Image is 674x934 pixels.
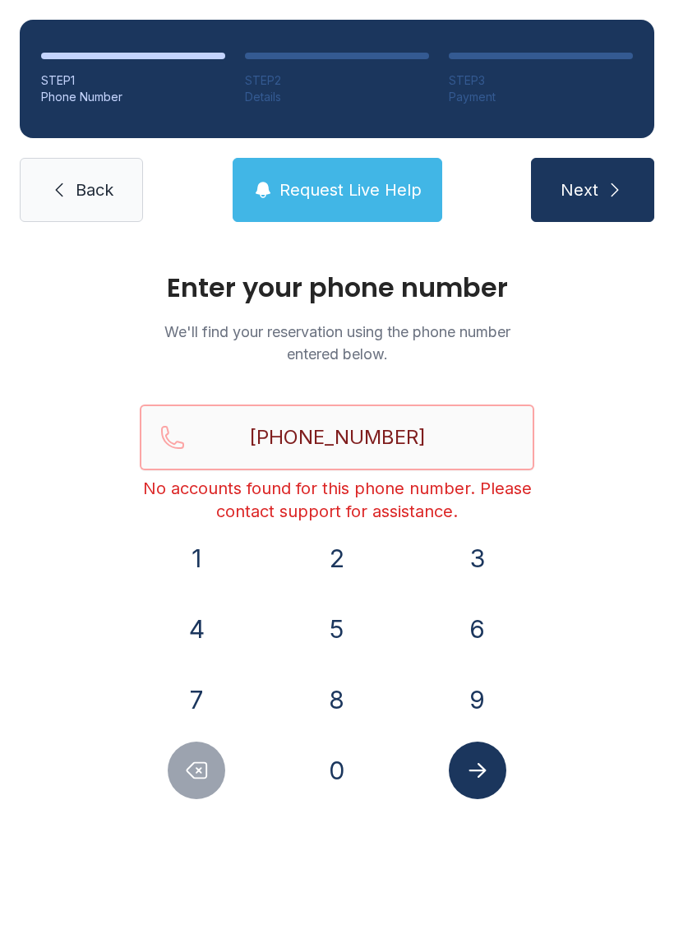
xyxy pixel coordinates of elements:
button: 4 [168,600,225,658]
button: 0 [308,742,366,799]
button: Delete number [168,742,225,799]
div: STEP 1 [41,72,225,89]
div: Details [245,89,429,105]
button: 9 [449,671,506,728]
button: 3 [449,529,506,587]
div: STEP 2 [245,72,429,89]
div: No accounts found for this phone number. Please contact support for assistance. [140,477,534,523]
div: Phone Number [41,89,225,105]
button: 1 [168,529,225,587]
button: Submit lookup form [449,742,506,799]
button: 5 [308,600,366,658]
div: STEP 3 [449,72,633,89]
button: 7 [168,671,225,728]
h1: Enter your phone number [140,275,534,301]
input: Reservation phone number [140,405,534,470]
div: Payment [449,89,633,105]
p: We'll find your reservation using the phone number entered below. [140,321,534,365]
button: 2 [308,529,366,587]
span: Back [76,178,113,201]
span: Request Live Help [279,178,422,201]
button: 8 [308,671,366,728]
button: 6 [449,600,506,658]
span: Next [561,178,598,201]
